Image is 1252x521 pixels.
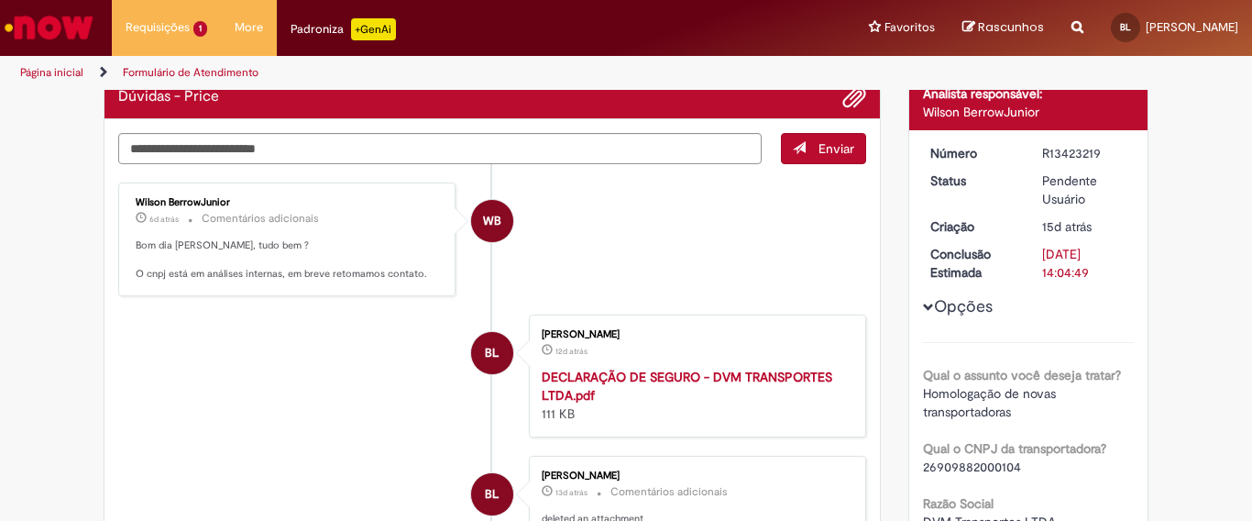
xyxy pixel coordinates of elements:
[1042,218,1092,235] span: 15d atrás
[923,495,994,512] b: Razão Social
[923,440,1106,457] b: Qual o CNPJ da transportadora?
[149,214,179,225] time: 26/08/2025 10:14:09
[781,133,866,164] button: Enviar
[483,199,501,243] span: WB
[351,18,396,40] p: +GenAi
[291,18,396,40] div: Padroniza
[923,385,1060,420] span: Homologação de novas transportadoras
[917,245,1029,282] dt: Conclusão Estimada
[542,329,847,340] div: [PERSON_NAME]
[126,18,190,37] span: Requisições
[471,332,513,374] div: Bruno Leonardo
[1120,21,1131,33] span: BL
[923,459,1021,475] span: 26909882000104
[485,472,499,516] span: BL
[917,217,1029,236] dt: Criação
[923,367,1121,383] b: Qual o assunto você deseja tratar?
[14,56,821,90] ul: Trilhas de página
[136,197,441,208] div: Wilson BerrowJunior
[136,238,441,282] p: Bom dia [PERSON_NAME], tudo bem ? O cnpj está em análises internas, em breve retomamos contato.
[842,85,866,109] button: Adicionar anexos
[471,200,513,242] div: Wilson BerrowJunior
[542,368,847,423] div: 111 KB
[555,487,588,498] time: 19/08/2025 15:19:52
[2,9,96,46] img: ServiceNow
[917,172,1029,190] dt: Status
[923,84,1135,103] div: Analista responsável:
[1042,172,1127,208] div: Pendente Usuário
[542,369,832,404] a: DECLARAÇÃO DE SEGURO - DVM TRANSPORTES LTDA.pdf
[555,346,588,357] span: 12d atrás
[149,214,179,225] span: 6d atrás
[118,89,219,105] h2: Dúvidas - Price Histórico de tíquete
[555,346,588,357] time: 20/08/2025 15:35:51
[555,487,588,498] span: 13d atrás
[978,18,1044,36] span: Rascunhos
[202,211,319,227] small: Comentários adicionais
[118,133,762,164] textarea: Digite sua mensagem aqui...
[923,103,1135,121] div: Wilson BerrowJunior
[1042,217,1127,236] div: 18/08/2025 07:57:23
[485,331,499,375] span: BL
[471,473,513,515] div: Bruno Leonardo
[542,471,847,482] div: [PERSON_NAME]
[20,65,83,80] a: Página inicial
[884,18,935,37] span: Favoritos
[818,140,854,157] span: Enviar
[962,19,1044,37] a: Rascunhos
[235,18,263,37] span: More
[1042,245,1127,282] div: [DATE] 14:04:49
[1146,19,1238,35] span: [PERSON_NAME]
[917,144,1029,162] dt: Número
[1042,218,1092,235] time: 18/08/2025 07:57:23
[123,65,258,80] a: Formulário de Atendimento
[1042,144,1127,162] div: R13423219
[193,21,207,37] span: 1
[610,484,728,500] small: Comentários adicionais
